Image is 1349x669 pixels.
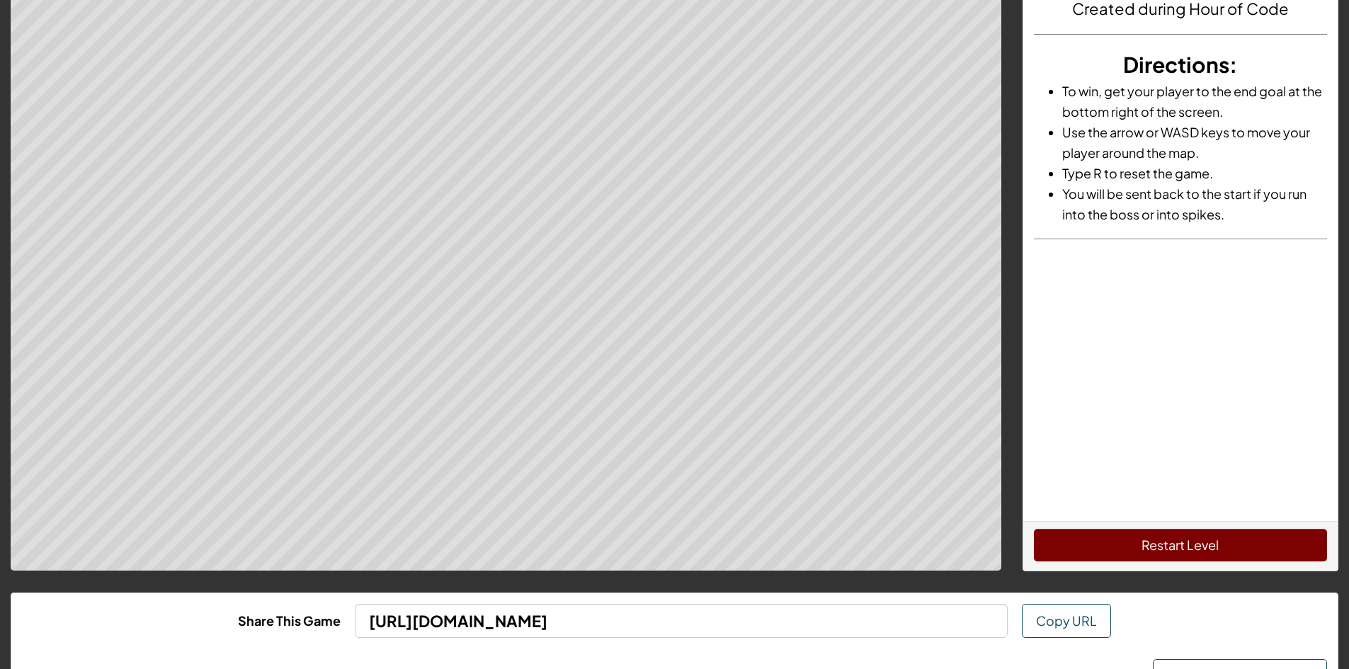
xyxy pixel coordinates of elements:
[238,612,341,629] b: Share This Game
[1022,604,1111,638] button: Copy URL
[1062,163,1327,183] li: Type R to reset the game.
[1062,183,1327,224] li: You will be sent back to the start if you run into the boss or into spikes.
[1062,122,1327,163] li: Use the arrow or WASD keys to move your player around the map.
[1034,49,1327,81] h3: :
[1123,51,1229,78] span: Directions
[1062,81,1327,122] li: To win, get your player to the end goal at the bottom right of the screen.
[1034,529,1327,561] button: Restart Level
[1036,612,1097,629] span: Copy URL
